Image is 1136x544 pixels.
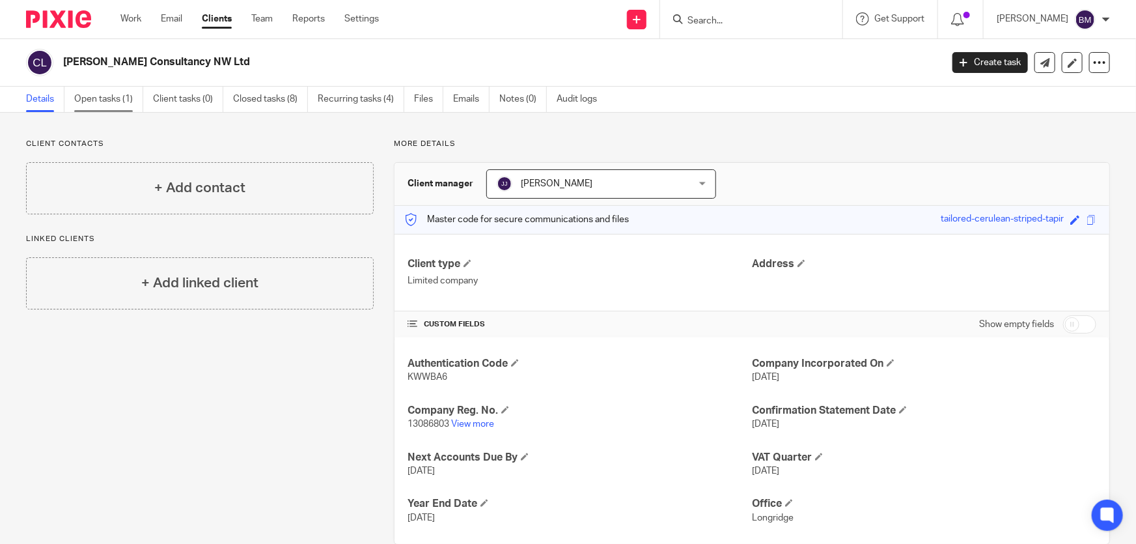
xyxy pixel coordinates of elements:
div: tailored-cerulean-striped-tapir [941,212,1064,227]
h3: Client manager [408,177,473,190]
span: [PERSON_NAME] [521,179,592,188]
h4: Year End Date [408,497,752,511]
a: Clients [202,12,232,25]
h4: Client type [408,257,752,271]
h4: Company Incorporated On [752,357,1096,371]
span: Get Support [874,14,924,23]
label: Show empty fields [979,318,1054,331]
h4: VAT Quarter [752,451,1096,465]
a: Email [161,12,182,25]
a: Reports [292,12,325,25]
h4: Office [752,497,1096,511]
a: Settings [344,12,379,25]
span: [DATE] [408,513,435,523]
h4: Confirmation Statement Date [752,404,1096,418]
a: Files [414,87,443,112]
h4: Company Reg. No. [408,404,752,418]
a: Work [120,12,141,25]
h4: Next Accounts Due By [408,451,752,465]
span: Longridge [752,513,794,523]
p: [PERSON_NAME] [997,12,1068,25]
a: Details [26,87,64,112]
h4: Authentication Code [408,357,752,371]
img: svg%3E [1075,9,1096,30]
span: [DATE] [408,466,435,476]
span: KWWBA6 [408,373,447,382]
img: svg%3E [497,176,512,192]
span: 13086803 [408,420,449,429]
h4: CUSTOM FIELDS [408,319,752,330]
a: Notes (0) [499,87,547,112]
a: Team [251,12,273,25]
p: Client contacts [26,139,374,149]
a: Closed tasks (8) [233,87,308,112]
span: [DATE] [752,420,779,429]
a: View more [451,420,494,429]
span: [DATE] [752,373,779,382]
a: Audit logs [557,87,607,112]
h4: + Add linked client [141,273,258,293]
h4: + Add contact [154,178,245,198]
h2: [PERSON_NAME] Consultancy NW Ltd [63,55,759,69]
a: Client tasks (0) [153,87,223,112]
p: More details [394,139,1110,149]
img: Pixie [26,10,91,28]
input: Search [686,16,803,27]
p: Master code for secure communications and files [404,213,629,226]
a: Recurring tasks (4) [318,87,404,112]
a: Open tasks (1) [74,87,143,112]
h4: Address [752,257,1096,271]
img: svg%3E [26,49,53,76]
a: Create task [952,52,1028,73]
p: Limited company [408,274,752,287]
p: Linked clients [26,234,374,244]
a: Emails [453,87,490,112]
span: [DATE] [752,466,779,476]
